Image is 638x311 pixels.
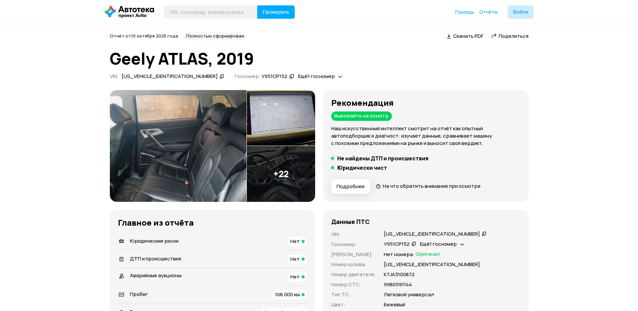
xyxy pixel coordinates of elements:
[130,291,148,298] span: Пробег
[384,241,410,248] div: У951СР152
[384,301,405,308] p: Бежевый
[499,32,528,40] span: Поделиться
[235,73,261,80] span: Госномер:
[331,179,370,194] button: Подробнее
[513,9,528,15] span: Войти
[420,240,457,247] span: Ещё 1 госномер
[331,251,376,258] p: [PERSON_NAME] :
[384,291,434,298] p: Легковой универсал
[337,155,428,162] h5: Не найдены ДТП и происшествия
[130,255,181,262] span: ДТП и происшествия
[290,255,300,262] span: Нет
[122,73,218,80] div: [US_VEHICLE_IDENTIFICATION_NUMBER]
[508,5,534,19] button: Войти
[290,238,300,245] span: Нет
[275,291,300,298] span: 108 000 км
[130,237,179,244] span: Юридические риски
[491,32,528,40] a: Поделиться
[263,9,289,15] span: Проверить
[337,183,365,190] span: Подробнее
[376,182,481,189] a: На что обратить внимание при осмотре
[331,218,370,225] h4: Данные ПТС
[479,9,498,15] a: Отчёты
[331,98,520,107] h3: Рекомендация
[384,251,413,258] p: Нет номера
[416,251,440,258] span: Оригинал
[331,125,520,147] p: Наш искусственный интеллект смотрит на отчёт как опытный автоподборщик и диагност: изучает данные...
[453,32,483,40] span: Скачать PDF
[298,73,335,80] span: Ещё 1 госномер
[384,281,412,288] p: 9980591144
[262,73,287,80] div: У951СР152
[455,9,474,15] a: Помощь
[130,272,182,279] span: Аварийные аукционы
[331,111,392,121] div: Выезжайте на осмотр
[110,33,178,39] span: Отчёт от 10 октября 2025 года
[337,164,387,171] h5: Юридически чист
[331,261,376,268] p: Номер кузова :
[383,182,481,189] span: На что обратить внимание при осмотре
[110,50,528,68] h1: Geely ATLAS, 2019
[331,291,376,298] p: Тип ТС :
[290,273,300,280] span: Нет
[447,32,483,40] a: Скачать PDF
[331,231,376,238] p: VIN :
[331,301,376,308] p: Цвет :
[384,261,480,268] p: [US_VEHICLE_IDENTIFICATION_NUMBER]
[110,73,119,80] span: VIN :
[257,5,295,19] button: Проверить
[331,241,376,248] p: Госномер :
[164,5,258,19] input: VIN, госномер, номер кузова
[331,281,376,288] p: Номер СТС :
[384,271,415,278] p: К7JА3100872
[331,271,376,278] p: Номер двигателя :
[184,32,247,40] div: Полностью сформирован
[118,218,307,227] h3: Главное из отчёта
[384,231,480,238] div: [US_VEHICLE_IDENTIFICATION_NUMBER]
